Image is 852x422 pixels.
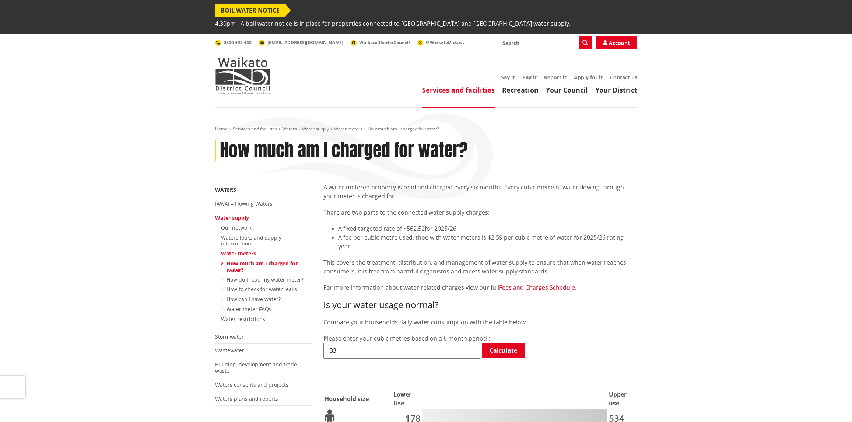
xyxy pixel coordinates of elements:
a: IAWAI – Flowing Waters [215,200,273,207]
a: Waters [282,126,297,132]
label: Please enter your cubic metres based on a 6 month period : [323,334,490,342]
a: Your Council [546,86,588,94]
span: How much am I charged for water? [368,126,439,132]
a: Recreation [502,86,539,94]
input: Search input [498,36,592,49]
a: Home [215,126,228,132]
a: Waters consents and projects [215,381,288,388]
a: @WaikatoDistrict [417,39,464,45]
a: Your District [595,86,637,94]
a: Account [596,36,637,49]
h3: Is your water usage normal? [323,300,637,310]
th: Lower Use [393,390,421,408]
a: Services and facilities [422,86,495,94]
a: Water meter FAQs [227,306,271,313]
a: How much am I charged for water? [227,260,298,273]
a: Our network [221,224,252,231]
nav: breadcrumb [215,126,637,132]
a: Wastewater [215,347,244,354]
span: for 2025/26 [425,224,456,233]
a: 0800 492 452 [215,39,252,46]
a: Waters [215,186,236,193]
a: Report it [544,74,567,81]
a: Services and facilities [233,126,277,132]
span: A fixed targeted rate of $562.52 [338,224,425,233]
a: Calculate [482,343,525,358]
span: 4.30pm - A boil water notice is in place for properties connected to [GEOGRAPHIC_DATA] and [GEOGR... [215,17,571,30]
a: WaikatoDistrictCouncil [351,39,410,46]
img: Waikato District Council - Te Kaunihera aa Takiwaa o Waikato [215,57,270,94]
a: Water supply [215,214,249,221]
h1: How much am I charged for water? [220,140,468,161]
p: Compare your households daily water consumption with the table below. [323,318,637,327]
a: Water meters [334,126,362,132]
a: Apply for it [574,74,603,81]
th: Upper use [609,390,637,408]
p: For more information about water related charges view our full . [323,283,637,292]
a: Waters plans and reports [215,395,278,402]
span: [EMAIL_ADDRESS][DOMAIN_NAME] [267,39,343,46]
a: Water meters [221,250,256,257]
p: There are two parts to the connected water supply charges: [323,208,637,217]
a: [EMAIL_ADDRESS][DOMAIN_NAME] [259,39,343,46]
a: How can I save water? [227,296,281,303]
a: Pay it [522,74,537,81]
a: Stormwater [215,333,244,340]
a: Building, development and trade waste [215,361,297,374]
a: Water restrictions [221,315,265,322]
a: Contact us [610,74,637,81]
p: A water metered property is read and charged every six months. Every cubic metre of water flowing... [323,183,637,200]
a: How to check for water leaks [227,286,297,293]
a: Fees and Charges Schedule [499,283,575,292]
p: This covers the treatment, distribution, and management of water supply to ensure that when water... [323,258,637,276]
a: How do I read my water meter? [227,276,304,283]
span: WaikatoDistrictCouncil [359,39,410,46]
a: Say it [501,74,515,81]
a: Waters leaks and supply interruptions [221,234,281,247]
a: Water supply [302,126,329,132]
li: A fee per cubic metre used, thoe with water meters is $2.59 per cubic metre of water for 2025/26 ... [338,233,637,251]
th: Household size [324,390,392,408]
span: @WaikatoDistrict [426,39,464,45]
span: BOIL WATER NOTICE [215,4,285,17]
span: 0800 492 452 [224,39,252,46]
